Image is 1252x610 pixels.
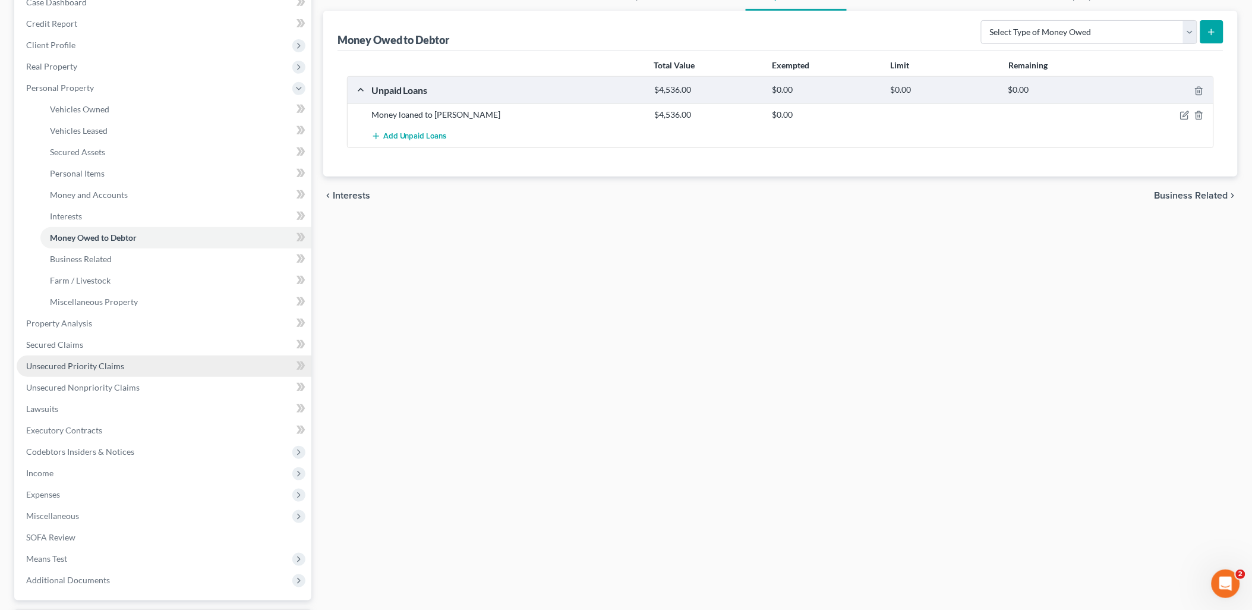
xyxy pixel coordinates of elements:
span: Money Owed to Debtor [50,232,137,243]
div: $0.00 [767,109,885,121]
span: Additional Documents [26,575,110,585]
a: Lawsuits [17,398,311,420]
span: Codebtors Insiders & Notices [26,447,134,457]
strong: Total Value [654,60,695,70]
span: Income [26,468,53,478]
i: chevron_left [323,191,333,200]
span: Executory Contracts [26,425,102,435]
div: $4,536.00 [648,109,767,121]
span: Secured Assets [50,147,105,157]
div: $4,536.00 [648,84,767,96]
span: Vehicles Owned [50,104,109,114]
strong: Limit [890,60,909,70]
span: 2 [1236,570,1245,579]
span: Personal Property [26,83,94,93]
a: Vehicles Owned [40,99,311,120]
span: Real Property [26,61,77,71]
a: Business Related [40,249,311,270]
div: $0.00 [1002,84,1121,96]
iframe: Intercom live chat [1212,570,1240,598]
span: Means Test [26,554,67,564]
a: Personal Items [40,163,311,184]
button: Business Related chevron_right [1155,191,1238,200]
a: Money Owed to Debtor [40,227,311,249]
span: Client Profile [26,40,75,50]
span: Vehicles Leased [50,125,108,136]
span: Lawsuits [26,404,58,414]
span: Personal Items [50,168,105,178]
span: Business Related [50,254,112,264]
div: Money Owed to Debtor [338,33,452,47]
a: Interests [40,206,311,227]
a: Executory Contracts [17,420,311,441]
span: Money and Accounts [50,190,128,200]
a: Farm / Livestock [40,270,311,291]
div: $0.00 [884,84,1002,96]
a: Miscellaneous Property [40,291,311,313]
span: Expenses [26,489,60,499]
button: Add Unpaid Loans [371,125,447,147]
span: Property Analysis [26,318,92,328]
a: Unsecured Priority Claims [17,356,311,377]
span: Business Related [1155,191,1228,200]
div: Money loaned to [PERSON_NAME] [365,109,648,121]
span: Miscellaneous [26,511,79,521]
strong: Remaining [1008,60,1048,70]
span: Credit Report [26,18,77,29]
strong: Exempted [772,60,810,70]
div: $0.00 [767,84,885,96]
a: SOFA Review [17,527,311,548]
span: Unsecured Priority Claims [26,361,124,371]
a: Money and Accounts [40,184,311,206]
span: Unsecured Nonpriority Claims [26,382,140,392]
span: Interests [333,191,370,200]
a: Credit Report [17,13,311,34]
a: Unsecured Nonpriority Claims [17,377,311,398]
a: Property Analysis [17,313,311,334]
span: SOFA Review [26,532,75,542]
a: Secured Assets [40,142,311,163]
span: Add Unpaid Loans [383,132,447,142]
span: Interests [50,211,82,221]
span: Miscellaneous Property [50,297,138,307]
a: Vehicles Leased [40,120,311,142]
button: chevron_left Interests [323,191,370,200]
i: chevron_right [1228,191,1238,200]
a: Secured Claims [17,334,311,356]
span: Farm / Livestock [50,275,111,285]
div: Unpaid Loans [365,84,648,96]
span: Secured Claims [26,339,83,350]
